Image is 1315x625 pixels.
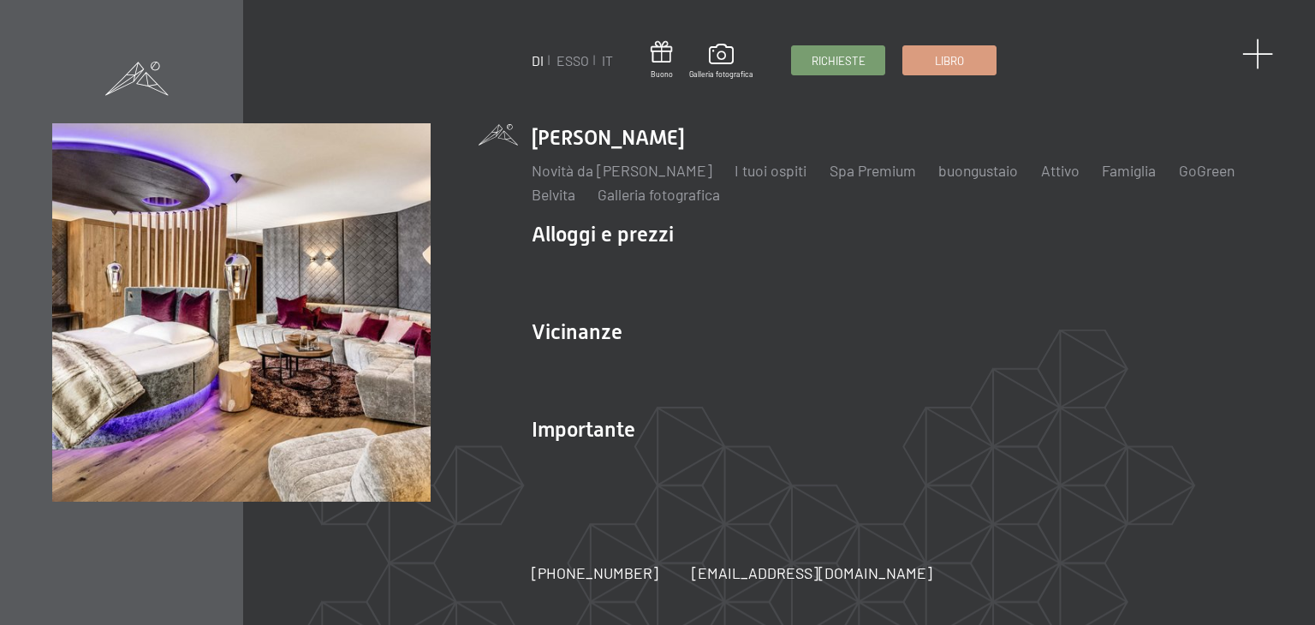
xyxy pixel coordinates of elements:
a: I tuoi ospiti [735,161,806,180]
a: [PHONE_NUMBER] [532,562,658,584]
a: GoGreen [1178,161,1234,180]
font: [EMAIL_ADDRESS][DOMAIN_NAME] [692,563,932,582]
a: Novità da [PERSON_NAME] [532,161,712,180]
a: Famiglia [1102,161,1156,180]
a: IT [602,52,613,68]
a: Libro [903,46,996,74]
font: Libro [935,54,964,68]
a: Richieste [792,46,884,74]
a: Galleria fotografica [689,44,753,80]
a: ESSO [556,52,589,68]
a: Galleria fotografica [598,185,720,204]
font: [PHONE_NUMBER] [532,563,658,582]
font: Buono [651,69,673,79]
a: Attivo [1041,161,1080,180]
a: Buono [651,41,673,80]
font: Richieste [812,54,866,68]
a: DI [532,52,544,68]
font: Galleria fotografica [689,69,753,79]
a: [EMAIL_ADDRESS][DOMAIN_NAME] [692,562,932,584]
a: Belvita [532,185,575,204]
a: buongustaio [938,161,1018,180]
a: Spa Premium [830,161,916,180]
